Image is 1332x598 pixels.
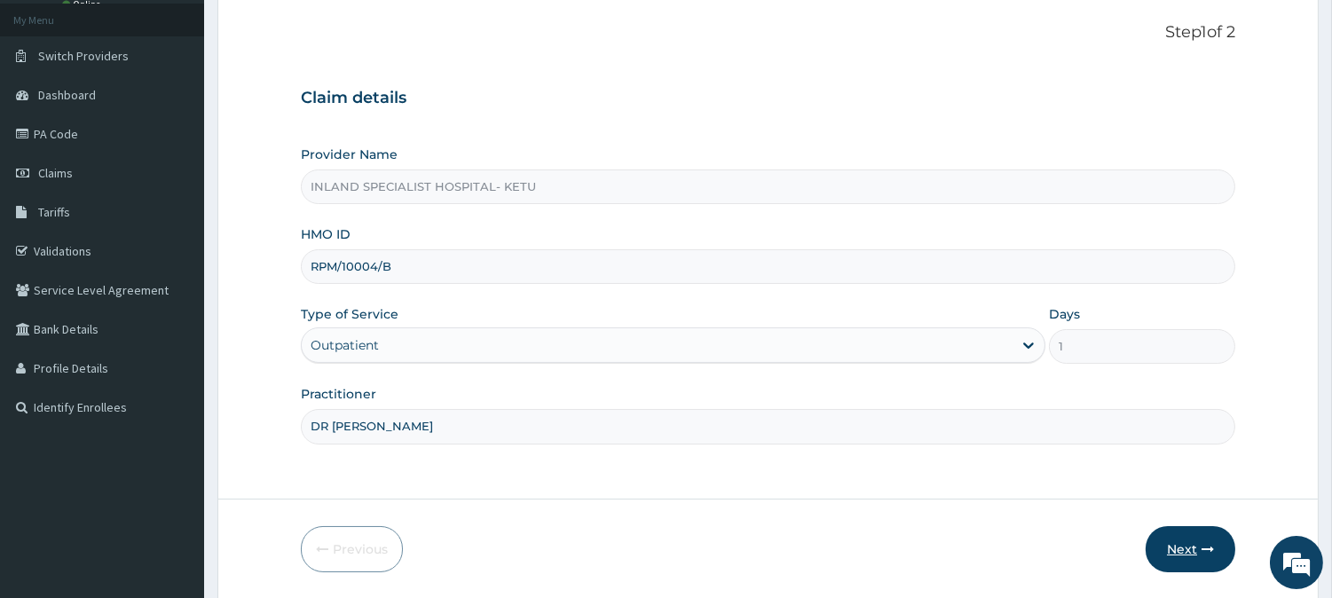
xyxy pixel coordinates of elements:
[301,225,351,243] label: HMO ID
[301,526,403,572] button: Previous
[311,336,379,354] div: Outpatient
[38,165,73,181] span: Claims
[92,99,298,122] div: Chat with us now
[9,405,338,467] textarea: Type your message and hit 'Enter'
[301,146,398,163] label: Provider Name
[38,48,129,64] span: Switch Providers
[33,89,72,133] img: d_794563401_company_1708531726252_794563401
[1049,305,1080,323] label: Days
[301,89,1235,108] h3: Claim details
[301,409,1235,444] input: Enter Name
[38,87,96,103] span: Dashboard
[38,204,70,220] span: Tariffs
[301,305,398,323] label: Type of Service
[1146,526,1235,572] button: Next
[301,385,376,403] label: Practitioner
[103,184,245,363] span: We're online!
[291,9,334,51] div: Minimize live chat window
[301,249,1235,284] input: Enter HMO ID
[301,23,1235,43] p: Step 1 of 2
